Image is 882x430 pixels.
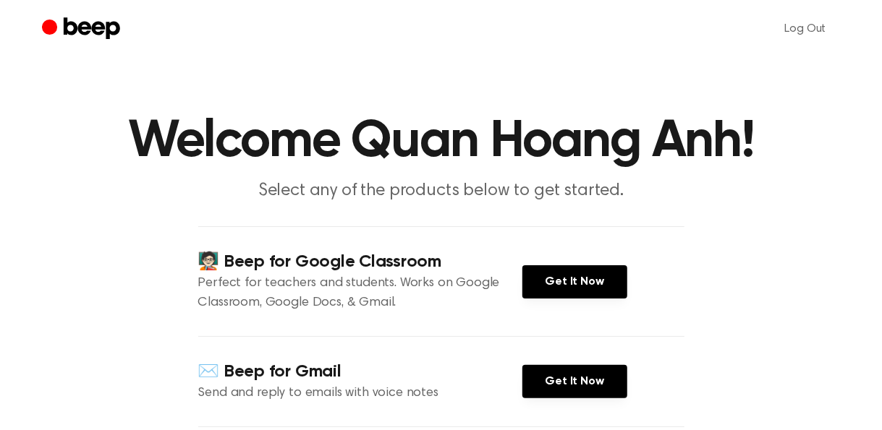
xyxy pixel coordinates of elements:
a: Get It Now [522,265,627,298]
h1: Welcome Quan Hoang Anh! [71,116,812,168]
h4: 🧑🏻‍🏫 Beep for Google Classroom [198,250,522,274]
p: Select any of the products below to get started. [164,179,719,203]
p: Perfect for teachers and students. Works on Google Classroom, Google Docs, & Gmail. [198,274,522,313]
h4: ✉️ Beep for Gmail [198,360,522,384]
a: Log Out [771,12,841,46]
a: Get It Now [522,365,627,398]
a: Beep [42,15,124,43]
p: Send and reply to emails with voice notes [198,384,522,403]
